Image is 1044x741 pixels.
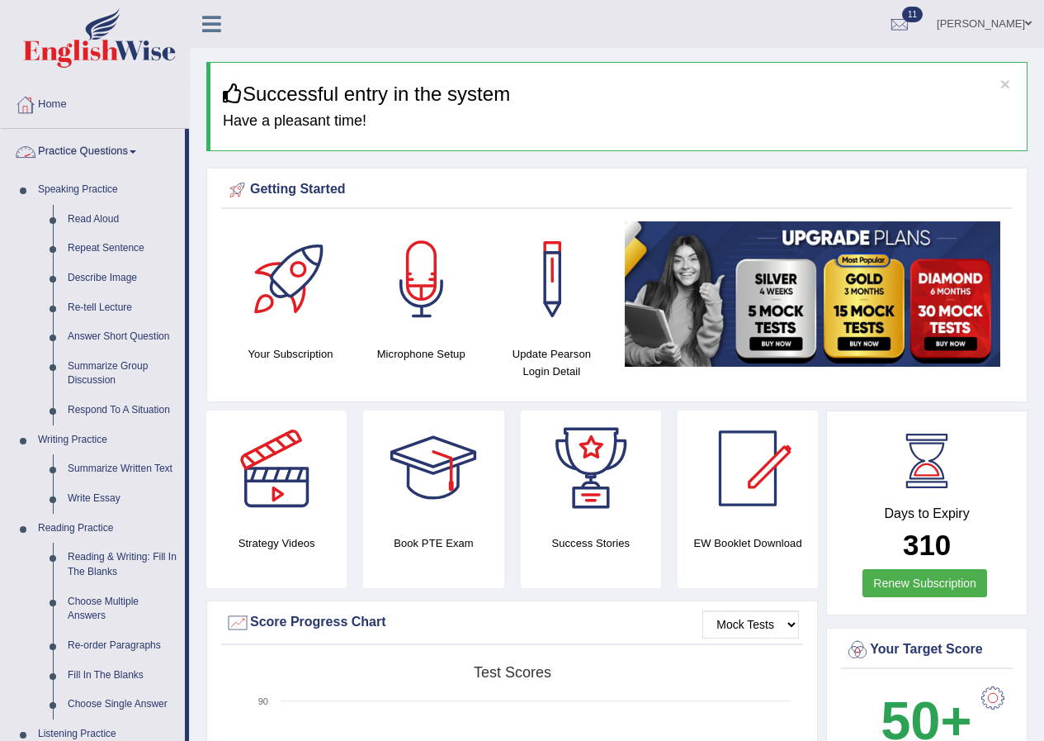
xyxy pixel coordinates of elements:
a: Re-tell Lecture [60,293,185,323]
a: Re-order Paragraphs [60,631,185,661]
a: Reading & Writing: Fill In The Blanks [60,543,185,587]
h4: Days to Expiry [845,506,1009,521]
a: Respond To A Situation [60,396,185,425]
h4: Strategy Videos [206,534,347,552]
text: 90 [258,696,268,706]
a: Renew Subscription [862,569,987,597]
a: Reading Practice [31,514,185,544]
img: small5.jpg [625,221,1000,367]
a: Describe Image [60,264,185,293]
a: Answer Short Question [60,322,185,352]
h4: Success Stories [521,534,661,552]
div: Getting Started [225,178,1009,202]
h4: Microphone Setup [364,345,478,363]
a: Summarize Written Text [60,454,185,484]
span: 11 [902,7,923,22]
a: Repeat Sentence [60,234,185,264]
h4: Your Subscription [234,345,347,363]
button: × [1000,75,1010,93]
a: Practice Questions [1,129,185,170]
a: Read Aloud [60,205,185,235]
a: Summarize Group Discussion [60,352,185,396]
a: Fill In The Blanks [60,661,185,691]
a: Choose Multiple Answers [60,587,185,631]
div: Your Target Score [845,638,1009,663]
a: Write Essay [60,484,185,514]
h3: Successful entry in the system [223,83,1014,105]
a: Writing Practice [31,425,185,455]
h4: Update Pearson Login Detail [494,345,608,380]
a: Speaking Practice [31,175,185,205]
div: Score Progress Chart [225,610,799,635]
h4: Have a pleasant time! [223,113,1014,130]
a: Choose Single Answer [60,690,185,720]
h4: Book PTE Exam [363,534,503,552]
a: Home [1,82,189,123]
tspan: Test scores [474,664,551,681]
b: 310 [903,529,951,561]
h4: EW Booklet Download [678,534,818,552]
